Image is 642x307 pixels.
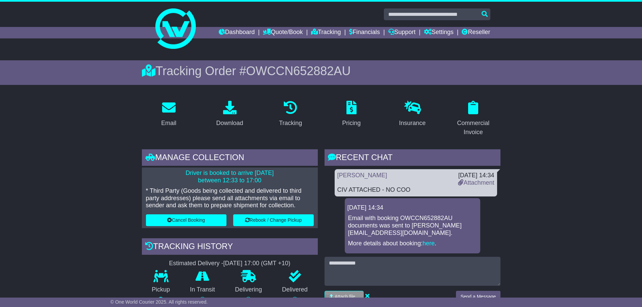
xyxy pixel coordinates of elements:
div: Manage collection [142,149,318,167]
div: Insurance [399,119,426,128]
div: [DATE] 14:34 [458,172,494,179]
a: Insurance [395,98,430,130]
div: Pricing [342,119,361,128]
p: Driver is booked to arrive [DATE] between 12:33 to 17:00 [146,170,314,184]
a: Pricing [338,98,365,130]
button: Send a Message [456,291,500,303]
span: © One World Courier 2025. All rights reserved. [111,299,208,305]
div: [DATE] 17:00 (GMT +10) [223,260,291,267]
span: OWCCN652882AU [246,64,350,78]
a: Financials [349,27,380,38]
div: [DATE] 14:34 [347,204,478,212]
a: Reseller [462,27,490,38]
a: here [423,240,435,247]
div: RECENT CHAT [325,149,500,167]
div: Commercial Invoice [451,119,496,137]
p: More details about booking: . [348,240,477,247]
a: Attachment [458,179,494,186]
p: In Transit [180,286,225,294]
p: Pickup [142,286,180,294]
a: Download [212,98,247,130]
div: Tracking [279,119,302,128]
a: Settings [424,27,454,38]
div: CIV ATTACHED - NO COO [337,186,494,194]
div: Email [161,119,176,128]
button: Cancel Booking [146,214,226,226]
a: Support [388,27,416,38]
div: Tracking Order # [142,64,500,78]
p: Delivered [272,286,318,294]
div: Tracking history [142,238,318,256]
a: Tracking [275,98,306,130]
p: Email with booking OWCCN652882AU documents was sent to [PERSON_NAME][EMAIL_ADDRESS][DOMAIN_NAME]. [348,215,477,237]
div: Download [216,119,243,128]
a: Dashboard [219,27,255,38]
a: Email [157,98,181,130]
a: Commercial Invoice [446,98,500,139]
p: Delivering [225,286,272,294]
a: Tracking [311,27,341,38]
p: * Third Party (Goods being collected and delivered to third party addresses) please send all atta... [146,187,314,209]
button: Rebook / Change Pickup [233,214,314,226]
a: [PERSON_NAME] [337,172,387,179]
a: Quote/Book [263,27,303,38]
div: Estimated Delivery - [142,260,318,267]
